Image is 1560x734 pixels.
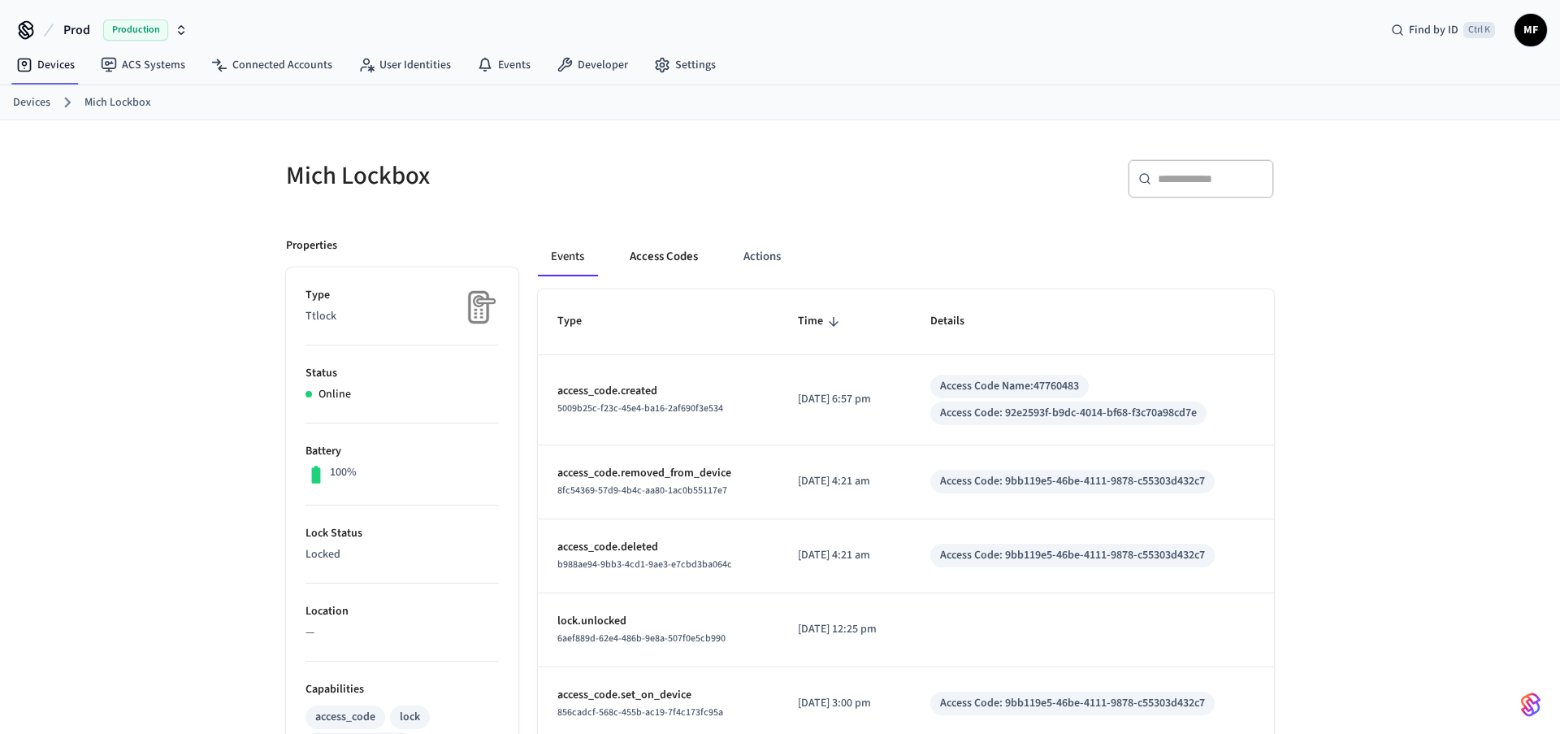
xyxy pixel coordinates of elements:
h5: Mich Lockbox [286,159,770,193]
span: 5009b25c-f23c-45e4-ba16-2af690f3e534 [557,402,723,415]
span: MF [1516,15,1545,45]
img: Placeholder Lock Image [458,287,499,328]
p: Location [305,603,499,620]
span: Type [557,309,603,334]
p: Capabilities [305,681,499,698]
p: [DATE] 4:21 am [798,547,891,564]
div: ant example [538,237,1274,276]
div: lock [400,709,420,726]
button: Events [538,237,597,276]
span: Time [798,309,844,334]
a: Devices [3,50,88,80]
a: Settings [641,50,729,80]
button: MF [1514,14,1547,46]
span: 8fc54369-57d9-4b4c-aa80-1ac0b55117e7 [557,484,727,497]
p: access_code.deleted [557,539,759,556]
span: 6aef889d-62e4-486b-9e8a-507f0e5cb990 [557,632,726,645]
p: Properties [286,237,337,254]
p: lock.unlocked [557,613,759,630]
div: Access Code: 9bb119e5-46be-4111-9878-c55303d432c7 [940,547,1205,564]
p: Ttlock [305,308,499,325]
p: [DATE] 4:21 am [798,473,891,490]
button: Actions [730,237,794,276]
a: Devices [13,94,50,111]
span: Prod [63,20,90,40]
p: [DATE] 3:00 pm [798,695,891,712]
a: Developer [544,50,641,80]
div: Access Code Name: 47760483 [940,378,1079,395]
p: Type [305,287,499,304]
img: SeamLogoGradient.69752ec5.svg [1521,692,1540,718]
p: Status [305,365,499,382]
span: b988ae94-9bb3-4cd1-9ae3-e7cbd3ba064c [557,558,732,571]
p: Locked [305,546,499,563]
p: 100% [330,464,357,481]
a: User Identities [345,50,464,80]
div: Access Code: 92e2593f-b9dc-4014-bf68-f3c70a98cd7e [940,405,1197,422]
p: — [305,624,499,641]
p: access_code.removed_from_device [557,465,759,482]
div: Access Code: 9bb119e5-46be-4111-9878-c55303d432c7 [940,695,1205,712]
p: access_code.created [557,383,759,400]
p: [DATE] 12:25 pm [798,621,891,638]
span: Find by ID [1409,22,1458,38]
a: Events [464,50,544,80]
div: Access Code: 9bb119e5-46be-4111-9878-c55303d432c7 [940,473,1205,490]
p: access_code.set_on_device [557,687,759,704]
a: ACS Systems [88,50,198,80]
a: Connected Accounts [198,50,345,80]
button: Access Codes [617,237,711,276]
p: [DATE] 6:57 pm [798,391,891,408]
p: Battery [305,443,499,460]
span: Ctrl K [1463,22,1495,38]
p: Lock Status [305,525,499,542]
p: Online [318,386,351,403]
span: Production [103,20,168,41]
a: Mich Lockbox [84,94,151,111]
div: Find by IDCtrl K [1378,15,1508,45]
span: 856cadcf-568c-455b-ac19-7f4c173fc95a [557,706,723,719]
span: Details [930,309,986,334]
div: access_code [315,709,375,726]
